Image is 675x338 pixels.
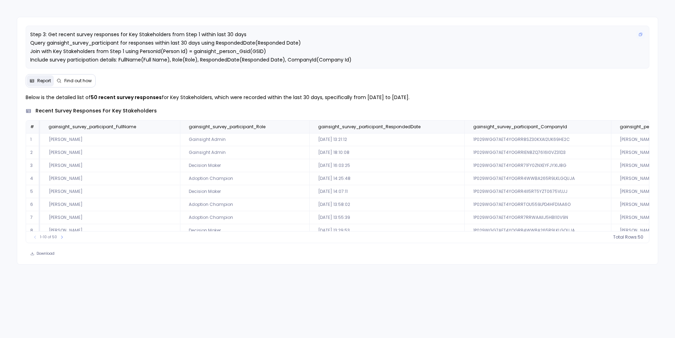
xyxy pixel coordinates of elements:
[309,146,464,159] td: [DATE] 18:10:08
[180,133,309,146] td: Gainsight Admin
[37,78,51,84] span: Report
[30,124,34,130] span: #
[26,211,40,224] td: 7
[26,249,59,259] button: Download
[636,30,645,39] button: Copy
[638,234,643,240] span: 50
[40,224,180,237] td: [PERSON_NAME]
[309,198,464,211] td: [DATE] 13:58:02
[473,124,567,130] span: gainsight_survey_participant_CompanyId
[40,211,180,224] td: [PERSON_NAME]
[26,172,40,185] td: 4
[49,124,136,130] span: gainsight_survey_participant_FullName
[180,224,309,237] td: Decision Maker
[180,185,309,198] td: Decision Maker
[464,198,611,211] td: 1P029WGG7AET4YOGRRTOU559LPD4HFD1AA6O
[180,211,309,224] td: Adoption Champion
[64,78,92,84] span: Find out how
[464,172,611,185] td: 1P029WGG7AET4YOGRR4WWBA265R9LKLGQUJA
[180,159,309,172] td: Decision Maker
[30,31,352,63] span: Step 3: Get recent survey responses for Key Stakeholders from Step 1 within last 30 days Query ga...
[309,224,464,237] td: [DATE] 13:29:53
[40,172,180,185] td: [PERSON_NAME]
[180,146,309,159] td: Gainsight Admin
[40,185,180,198] td: [PERSON_NAME]
[180,172,309,185] td: Adoption Champion
[54,75,95,86] button: Find out how
[91,94,162,101] strong: 50 recent survey responses
[36,107,157,115] span: recent survey responses for key stakeholders
[309,185,464,198] td: [DATE] 14:07:11
[464,185,611,198] td: 1P029WGG7AET4YOGRR4II5RT5YZT0675VLUJ
[613,234,638,240] span: Total Rows:
[309,159,464,172] td: [DATE] 16:03:25
[27,75,54,86] button: Report
[464,224,611,237] td: 1P029WGG7AET4YOGRR4WWBA265R9LKLGQUJA
[26,198,40,211] td: 6
[26,185,40,198] td: 5
[620,124,674,130] span: gainsight_person_Name
[26,133,40,146] td: 1
[40,133,180,146] td: [PERSON_NAME]
[189,124,265,130] span: gainsight_survey_participant_Role
[464,211,611,224] td: 1P029WGG7AET4YOGRR7RRWAAIIJ5HBI10V9N
[318,124,420,130] span: gainsight_survey_participant_RespondedDate
[26,224,40,237] td: 8
[40,234,57,240] span: 1-10 of 50
[309,133,464,146] td: [DATE] 13:21:12
[464,146,611,159] td: 1P029WGG7AET4YOGRRIEN8ZQ7616I0VZ31D3
[180,198,309,211] td: Adoption Champion
[26,159,40,172] td: 3
[37,251,54,256] span: Download
[40,159,180,172] td: [PERSON_NAME]
[40,198,180,211] td: [PERSON_NAME]
[464,133,611,146] td: 1P029WGG7AET4YOGRR8SZ30KXAI2UK69HE2C
[309,211,464,224] td: [DATE] 13:55:39
[309,172,464,185] td: [DATE] 14:25:48
[26,146,40,159] td: 2
[26,93,649,102] p: Below is the detailed list of for Key Stakeholders, which were recorded within the last 30 days, ...
[40,146,180,159] td: [PERSON_NAME]
[464,159,611,172] td: 1P029WGG7AET4YOGRR71FY0ZNXEYFJYXIJ8G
